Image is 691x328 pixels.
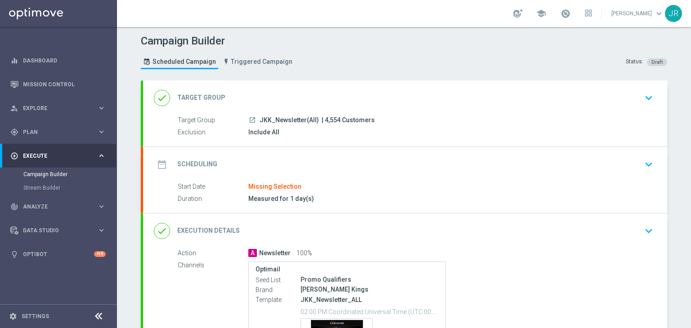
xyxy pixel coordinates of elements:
[97,226,106,235] i: keyboard_arrow_right
[178,249,248,257] label: Action
[97,202,106,211] i: keyboard_arrow_right
[177,226,240,235] h2: Execution Details
[177,93,225,102] h2: Target Group
[322,116,375,124] span: | 4,554 Customers
[23,242,94,266] a: Optibot
[10,227,106,234] button: Data Studio keyboard_arrow_right
[231,58,292,66] span: Triggered Campaign
[178,129,248,137] label: Exclusion
[301,307,439,316] p: 02:00 PM Coordinated Universal Time (UTC 00:00)
[178,183,248,191] label: Start Date
[248,128,650,137] div: Include All
[10,105,106,112] button: person_search Explore keyboard_arrow_right
[10,128,97,136] div: Plan
[10,226,97,235] div: Data Studio
[97,151,106,160] i: keyboard_arrow_right
[154,89,656,106] div: done Target Group keyboard_arrow_down
[248,194,650,203] div: Measured for 1 day(s)
[665,5,682,22] div: JR
[10,104,97,112] div: Explore
[97,128,106,136] i: keyboard_arrow_right
[641,222,656,239] button: keyboard_arrow_down
[10,57,106,64] button: equalizer Dashboard
[642,91,655,105] i: keyboard_arrow_down
[177,160,217,168] h2: Scheduling
[10,72,106,96] div: Mission Control
[23,228,97,233] span: Data Studio
[23,204,97,209] span: Analyze
[154,90,170,106] i: done
[10,57,18,65] i: equalizer
[154,222,656,239] div: done Execution Details keyboard_arrow_down
[647,58,667,65] colored-tag: Draft
[641,89,656,106] button: keyboard_arrow_down
[10,250,18,258] i: lightbulb
[641,156,656,173] button: keyboard_arrow_down
[23,106,97,111] span: Explore
[256,266,439,273] label: Optimail
[141,54,218,69] a: Scheduled Campaign
[23,181,116,195] div: Stream Builder
[259,249,291,257] span: Newsletter
[10,49,106,72] div: Dashboard
[23,168,116,181] div: Campaign Builder
[10,81,106,88] button: Mission Control
[248,183,301,191] div: Missing Selection
[651,59,663,65] span: Draft
[248,249,257,257] span: A
[256,286,301,294] label: Brand
[642,224,655,238] i: keyboard_arrow_down
[654,9,664,18] span: keyboard_arrow_down
[301,285,439,294] div: [PERSON_NAME] Kings
[301,275,439,284] div: Promo Qualifiers
[260,116,319,124] span: JKK_Newsletter(All)
[256,296,301,304] label: Template
[642,158,655,171] i: keyboard_arrow_down
[10,128,18,136] i: gps_fixed
[178,195,248,203] label: Duration
[22,314,49,319] a: Settings
[256,276,301,284] label: Seed List
[178,262,248,270] label: Channels
[296,249,312,257] span: 100%
[9,312,17,320] i: settings
[23,49,106,72] a: Dashboard
[94,251,106,257] div: +10
[23,129,97,135] span: Plan
[220,54,295,69] a: Triggered Campaign
[10,203,18,211] i: track_changes
[141,35,297,48] h1: Campaign Builder
[10,242,106,266] div: Optibot
[23,171,94,178] a: Campaign Builder
[97,104,106,112] i: keyboard_arrow_right
[23,153,97,159] span: Execute
[10,152,106,160] button: play_circle_outline Execute keyboard_arrow_right
[10,129,106,136] button: gps_fixed Plan keyboard_arrow_right
[301,296,439,304] p: JKK_Newsletter_ALL
[610,7,665,20] a: [PERSON_NAME]keyboard_arrow_down
[10,152,97,160] div: Execute
[23,184,94,191] a: Stream Builder
[10,104,18,112] i: person_search
[154,156,656,173] div: date_range Scheduling keyboard_arrow_down
[153,58,216,66] span: Scheduled Campaign
[178,116,248,124] label: Target Group
[154,156,170,173] i: date_range
[10,251,106,258] button: lightbulb Optibot +10
[626,58,643,66] div: Status:
[154,223,170,239] i: done
[536,9,546,18] span: school
[10,152,18,160] i: play_circle_outline
[10,203,97,211] div: Analyze
[10,203,106,210] button: track_changes Analyze keyboard_arrow_right
[23,72,106,96] a: Mission Control
[249,116,256,124] i: launch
